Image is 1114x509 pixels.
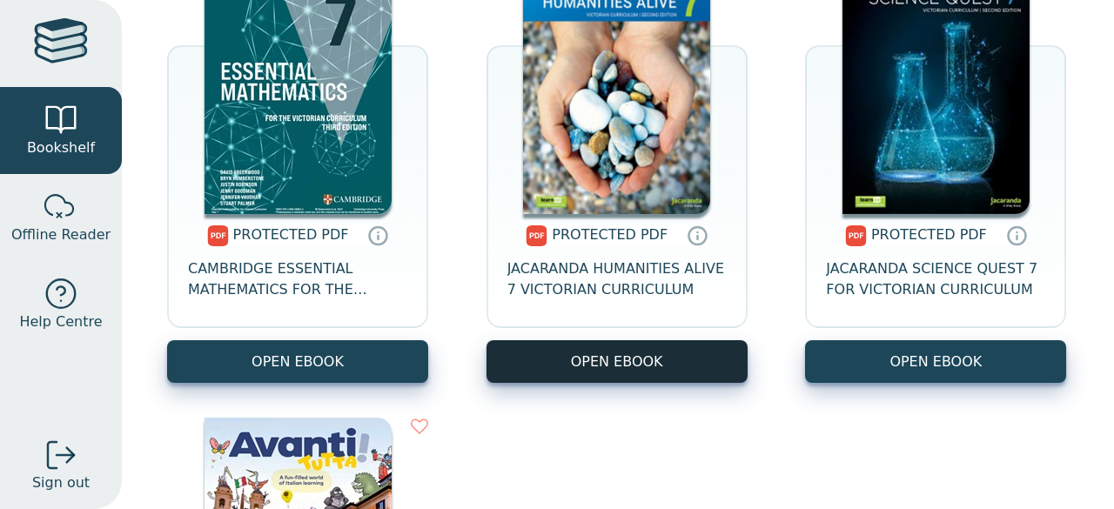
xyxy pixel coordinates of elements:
[526,225,547,246] img: pdf.svg
[188,258,407,300] span: CAMBRIDGE ESSENTIAL MATHEMATICS FOR THE VICTORIAN CURRICULUM YEAR 7 3E
[1006,224,1027,245] a: Protected PDFs cannot be printed, copied or shared. They can be accessed online through Education...
[552,226,668,243] span: PROTECTED PDF
[11,224,111,245] span: Offline Reader
[687,224,708,245] a: Protected PDFs cannot be printed, copied or shared. They can be accessed online through Education...
[367,224,388,245] a: Protected PDFs cannot be printed, copied or shared. They can be accessed online through Education...
[207,225,229,246] img: pdf.svg
[487,340,748,383] a: OPEN EBOOK
[805,340,1066,383] a: OPEN EBOOK
[27,137,95,158] span: Bookshelf
[233,226,349,243] span: PROTECTED PDF
[32,472,90,493] span: Sign out
[167,340,428,383] a: OPEN EBOOK
[871,226,987,243] span: PROTECTED PDF
[826,258,1045,300] span: JACARANDA SCIENCE QUEST 7 FOR VICTORIAN CURRICULUM
[507,258,727,300] span: JACARANDA HUMANITIES ALIVE 7 VICTORIAN CURRICULUM
[19,311,102,332] span: Help Centre
[845,225,867,246] img: pdf.svg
